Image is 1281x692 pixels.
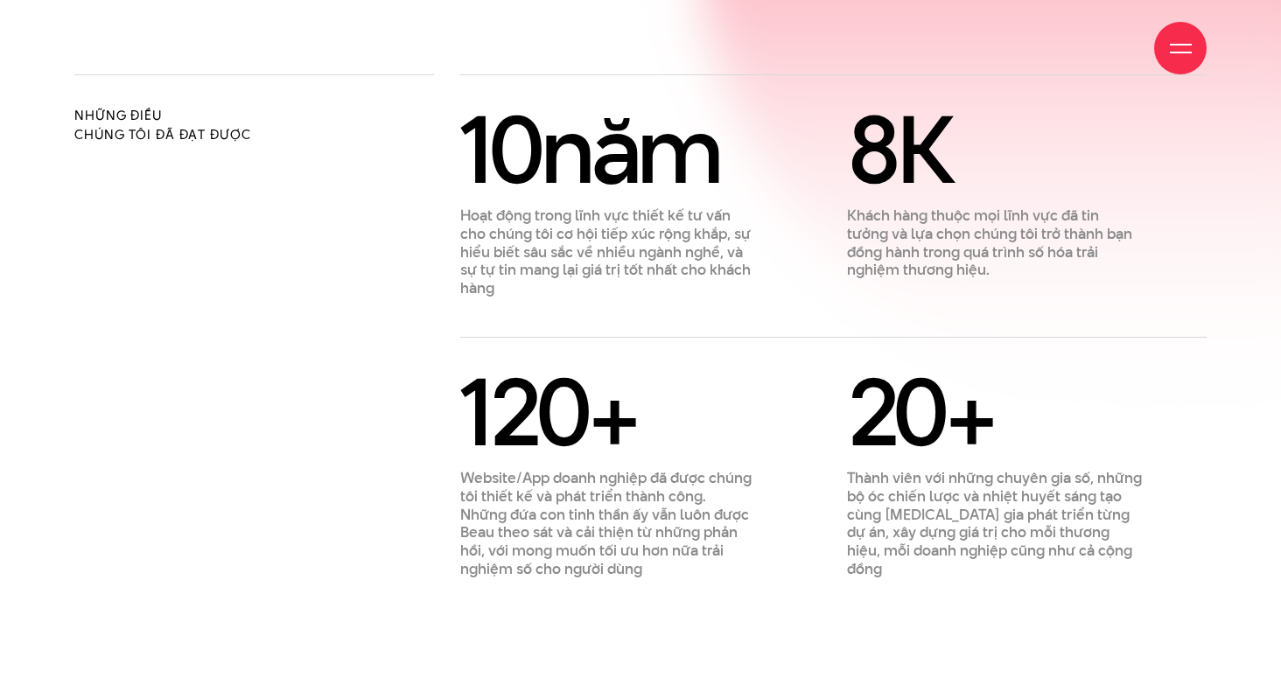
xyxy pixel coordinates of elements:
span: 8 [847,84,898,215]
span: 10 [460,84,541,215]
div: năm [460,106,756,193]
p: Khách hàng thuộc mọi lĩnh vực đã tin tưởng và lựa chọn chúng tôi trở thành bạn đồng hành trong qu... [847,206,1143,279]
span: 20 [847,346,946,478]
div: + [460,368,756,456]
p: Hoạt động trong lĩnh vực thiết kế tư vấn cho chúng tôi cơ hội tiếp xúc rộng khắp, sự hiểu biết sâ... [460,206,756,297]
p: Website/App doanh nghiệp đã được chúng tôi thiết kế và phát triển thành công. Những đứa con tinh ... [460,469,756,578]
h2: Những điều chúng tôi đã đạt được [74,106,434,144]
div: + [847,368,1143,456]
p: Thành viên với những chuyên gia số, những bộ óc chiến lược và nhiệt huyết sáng tạo cùng [MEDICAL_... [847,469,1143,578]
div: K [847,106,1143,193]
span: 120 [460,346,587,478]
